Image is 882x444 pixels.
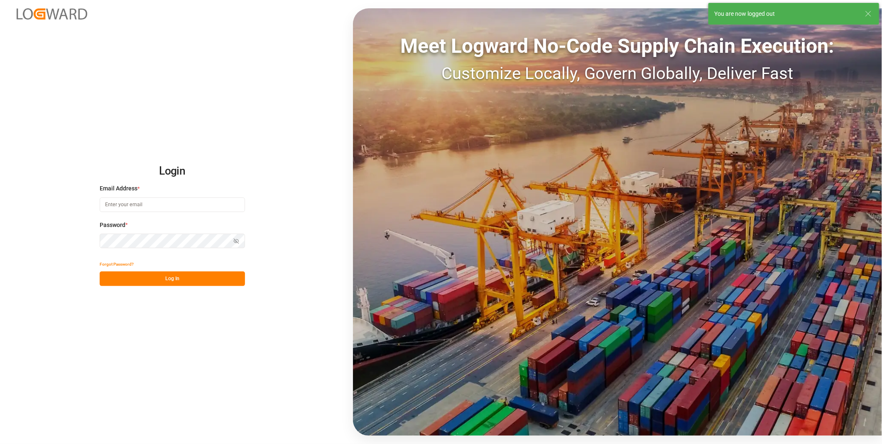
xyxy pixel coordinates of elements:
[353,31,882,61] div: Meet Logward No-Code Supply Chain Execution:
[353,61,882,86] div: Customize Locally, Govern Globally, Deliver Fast
[714,10,857,18] div: You are now logged out
[100,221,125,229] span: Password
[100,271,245,286] button: Log In
[17,8,87,20] img: Logward_new_orange.png
[100,158,245,185] h2: Login
[100,257,134,271] button: Forgot Password?
[100,184,137,193] span: Email Address
[100,197,245,212] input: Enter your email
